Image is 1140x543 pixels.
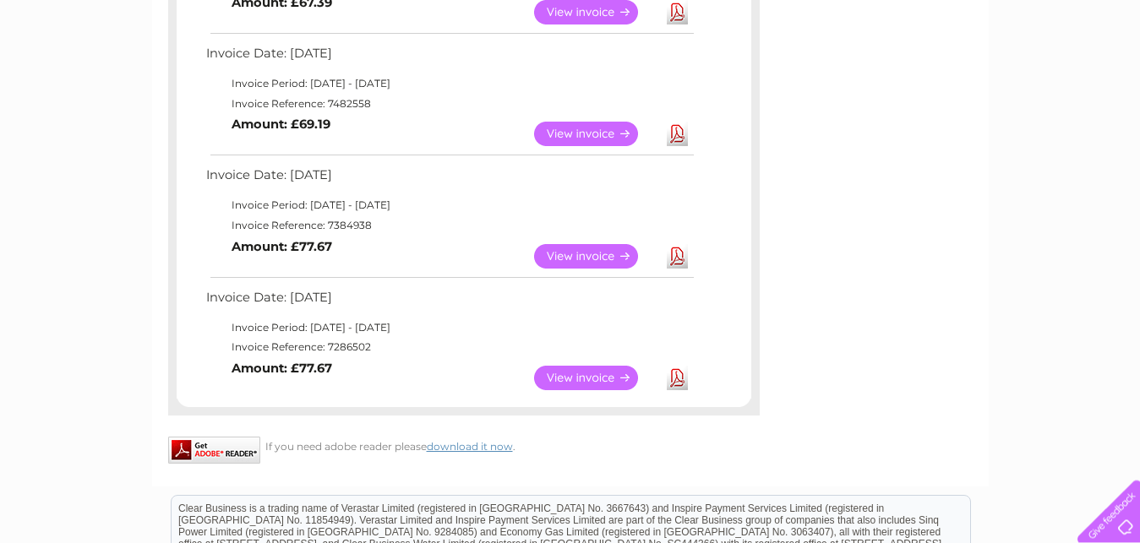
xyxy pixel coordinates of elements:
td: Invoice Reference: 7384938 [202,215,696,236]
b: Amount: £69.19 [232,117,330,132]
a: Contact [1028,72,1069,84]
td: Invoice Reference: 7482558 [202,94,696,114]
a: Log out [1084,72,1124,84]
b: Amount: £77.67 [232,239,332,254]
a: Energy [885,72,922,84]
div: Clear Business is a trading name of Verastar Limited (registered in [GEOGRAPHIC_DATA] No. 3667643... [172,9,970,82]
a: View [534,244,658,269]
div: If you need adobe reader please . [168,437,760,453]
td: Invoice Period: [DATE] - [DATE] [202,318,696,338]
img: logo.png [40,44,126,95]
a: Blog [993,72,1017,84]
a: Download [667,244,688,269]
a: Download [667,366,688,390]
a: View [534,122,658,146]
td: Invoice Date: [DATE] [202,164,696,195]
td: Invoice Reference: 7286502 [202,337,696,357]
td: Invoice Date: [DATE] [202,286,696,318]
a: 0333 014 3131 [821,8,938,30]
a: Water [843,72,875,84]
a: View [534,366,658,390]
b: Amount: £77.67 [232,361,332,376]
a: Telecoms [932,72,983,84]
td: Invoice Period: [DATE] - [DATE] [202,73,696,94]
td: Invoice Date: [DATE] [202,42,696,73]
a: download it now [427,440,513,453]
td: Invoice Period: [DATE] - [DATE] [202,195,696,215]
a: Download [667,122,688,146]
